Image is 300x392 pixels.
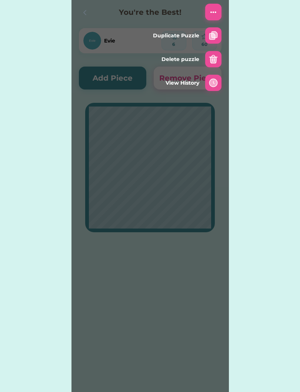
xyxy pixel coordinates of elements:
div: Delete puzzle [161,55,199,63]
h4: You're the Best! [103,7,198,18]
img: Interface-setting-menu-horizontal-circle--navigation-dots-three-circle-button-horizontal-menu.svg [209,8,218,17]
img: interface-delete-bin-2--remove-delete-empty-bin-trash-garbage.svg [209,55,218,64]
img: Interface-file-double--file-common-double.svg [209,31,218,40]
div: View History [166,79,199,87]
img: interface-time-clock-circle--clock-loading-measure-time-circle.svg [209,78,218,87]
div: Duplicate Puzzle [153,32,199,40]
